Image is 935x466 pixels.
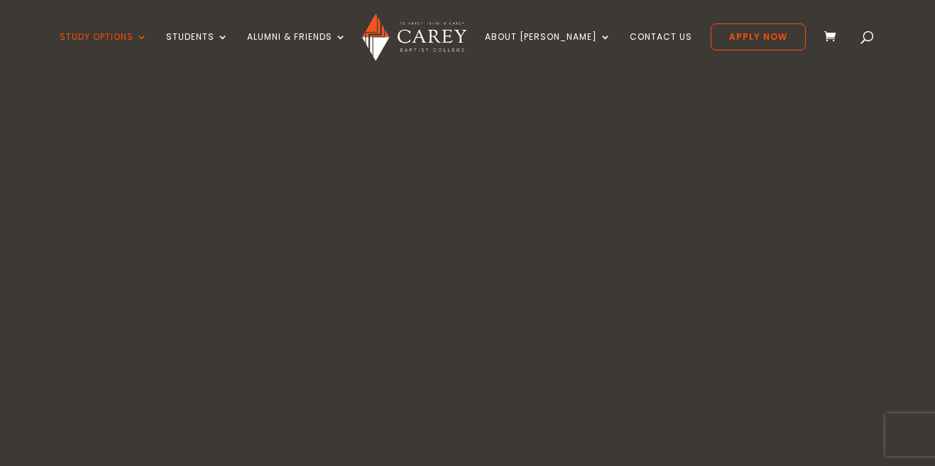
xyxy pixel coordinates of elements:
[60,32,148,65] a: Study Options
[630,32,692,65] a: Contact Us
[247,32,346,65] a: Alumni & Friends
[485,32,611,65] a: About [PERSON_NAME]
[166,32,229,65] a: Students
[711,23,806,50] a: Apply Now
[362,13,466,61] img: Carey Baptist College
